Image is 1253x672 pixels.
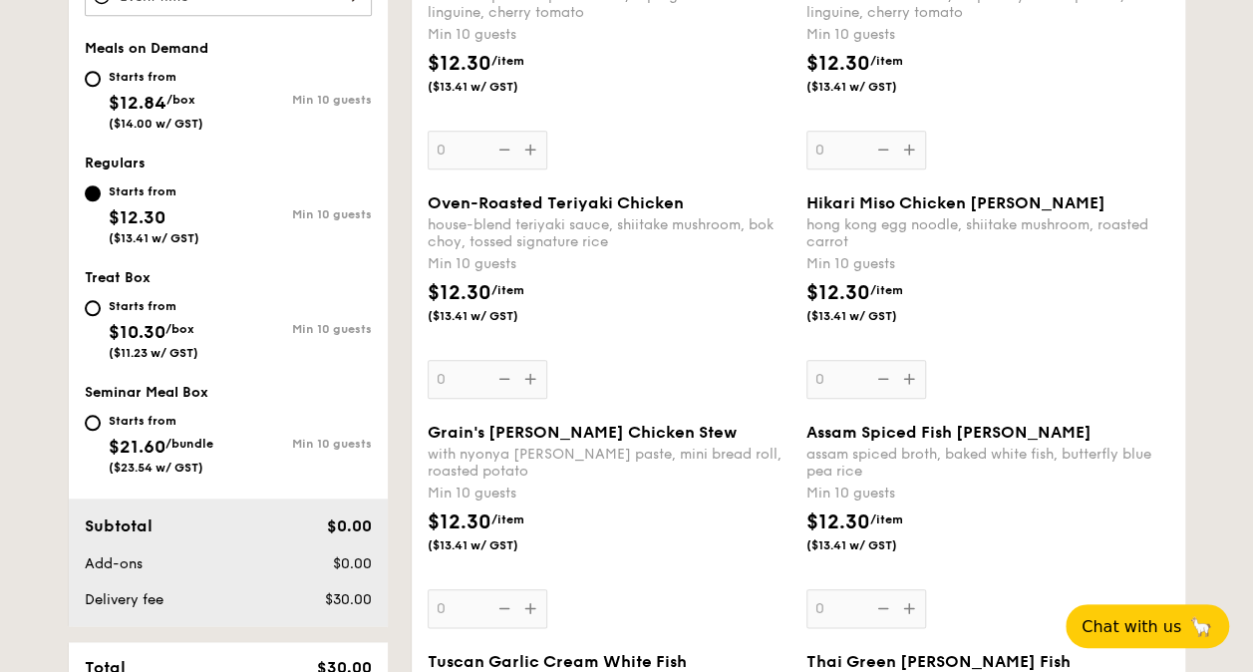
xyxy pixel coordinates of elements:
span: $0.00 [332,555,371,572]
span: ($13.41 w/ GST) [806,537,942,553]
div: Min 10 guests [428,484,790,504]
span: Add-ons [85,555,143,572]
button: Chat with us🦙 [1066,604,1229,648]
span: $30.00 [324,591,371,608]
span: Treat Box [85,269,151,286]
span: ($13.41 w/ GST) [428,537,563,553]
span: /item [870,512,903,526]
div: with nyonya [PERSON_NAME] paste, mini bread roll, roasted potato [428,446,790,480]
span: Chat with us [1082,617,1181,636]
div: Min 10 guests [428,25,790,45]
div: Min 10 guests [806,25,1169,45]
div: Starts from [109,298,198,314]
span: ($14.00 w/ GST) [109,117,203,131]
div: Starts from [109,413,213,429]
span: ($13.41 w/ GST) [428,308,563,324]
span: $0.00 [326,516,371,535]
span: /box [166,93,195,107]
span: $12.30 [428,510,491,534]
span: Delivery fee [85,591,163,608]
span: $12.30 [428,281,491,305]
input: Starts from$10.30/box($11.23 w/ GST)Min 10 guests [85,300,101,316]
span: Grain's [PERSON_NAME] Chicken Stew [428,423,737,442]
span: $12.30 [109,206,165,228]
span: ($13.41 w/ GST) [806,308,942,324]
div: house-blend teriyaki sauce, shiitake mushroom, bok choy, tossed signature rice [428,216,790,250]
span: /item [491,283,524,297]
span: Seminar Meal Box [85,384,208,401]
span: /item [870,283,903,297]
span: /bundle [165,437,213,451]
input: Starts from$12.30($13.41 w/ GST)Min 10 guests [85,185,101,201]
span: $12.30 [428,52,491,76]
span: ($13.41 w/ GST) [806,79,942,95]
span: /item [491,512,524,526]
div: Starts from [109,183,199,199]
span: Regulars [85,155,146,171]
input: Starts from$12.84/box($14.00 w/ GST)Min 10 guests [85,71,101,87]
span: Tuscan Garlic Cream White Fish [428,652,687,671]
div: Min 10 guests [228,207,372,221]
span: $10.30 [109,321,165,343]
span: ($23.54 w/ GST) [109,461,203,475]
span: /item [491,54,524,68]
span: /item [870,54,903,68]
span: $12.84 [109,92,166,114]
span: Meals on Demand [85,40,208,57]
div: Starts from [109,69,203,85]
div: Min 10 guests [806,254,1169,274]
span: $21.60 [109,436,165,458]
span: /box [165,322,194,336]
span: $12.30 [806,510,870,534]
span: $12.30 [806,52,870,76]
div: Min 10 guests [228,437,372,451]
div: Min 10 guests [806,484,1169,504]
span: Thai Green [PERSON_NAME] Fish [806,652,1071,671]
div: hong kong egg noodle, shiitake mushroom, roasted carrot [806,216,1169,250]
span: ($13.41 w/ GST) [109,231,199,245]
span: 🦙 [1189,615,1213,638]
span: ($11.23 w/ GST) [109,346,198,360]
span: $12.30 [806,281,870,305]
div: Min 10 guests [228,93,372,107]
span: Oven-Roasted Teriyaki Chicken [428,193,684,212]
span: Subtotal [85,516,153,535]
input: Starts from$21.60/bundle($23.54 w/ GST)Min 10 guests [85,415,101,431]
span: Hikari Miso Chicken [PERSON_NAME] [806,193,1105,212]
div: assam spiced broth, baked white fish, butterfly blue pea rice [806,446,1169,480]
div: Min 10 guests [228,322,372,336]
span: ($13.41 w/ GST) [428,79,563,95]
div: Min 10 guests [428,254,790,274]
span: Assam Spiced Fish [PERSON_NAME] [806,423,1092,442]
